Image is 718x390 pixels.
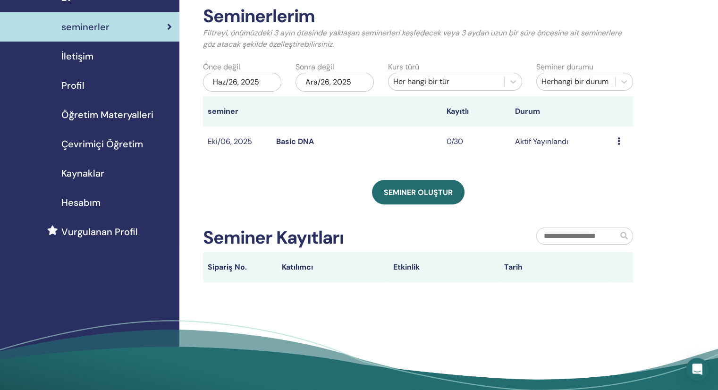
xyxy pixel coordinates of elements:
[296,61,334,73] label: Sonra değil
[536,61,593,73] label: Seminer durumu
[61,49,93,63] span: İletişim
[61,166,104,180] span: Kaynaklar
[442,127,510,157] td: 0/30
[384,187,453,197] span: Seminer oluştur
[276,136,314,146] a: Basic DNA
[510,127,613,157] td: Aktif Yayınlandı
[203,6,633,27] h2: Seminerlerim
[61,108,153,122] span: Öğretim Materyalleri
[686,358,709,381] div: Open Intercom Messenger
[393,76,499,87] div: Her hangi bir tür
[203,252,277,282] th: Sipariş No.
[296,73,374,92] div: Ara/26, 2025
[277,252,389,282] th: Katılımcı
[510,96,613,127] th: Durum
[203,73,281,92] div: Haz/26, 2025
[372,180,465,204] a: Seminer oluştur
[61,78,84,93] span: Profil
[203,127,271,157] td: Eki/06, 2025
[203,96,271,127] th: seminer
[61,195,101,210] span: Hesabım
[203,27,633,50] p: Filtreyi, önümüzdeki 3 ayın ötesinde yaklaşan seminerleri keşfedecek veya 3 aydan uzun bir süre ö...
[203,61,240,73] label: Önce değil
[203,227,344,249] h2: Seminer Kayıtları
[389,252,500,282] th: Etkinlik
[541,76,610,87] div: Herhangi bir durum
[388,61,419,73] label: Kurs türü
[499,252,611,282] th: Tarih
[442,96,510,127] th: Kayıtlı
[61,20,110,34] span: seminerler
[61,137,143,151] span: Çevrimiçi Öğretim
[61,225,138,239] span: Vurgulanan Profil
